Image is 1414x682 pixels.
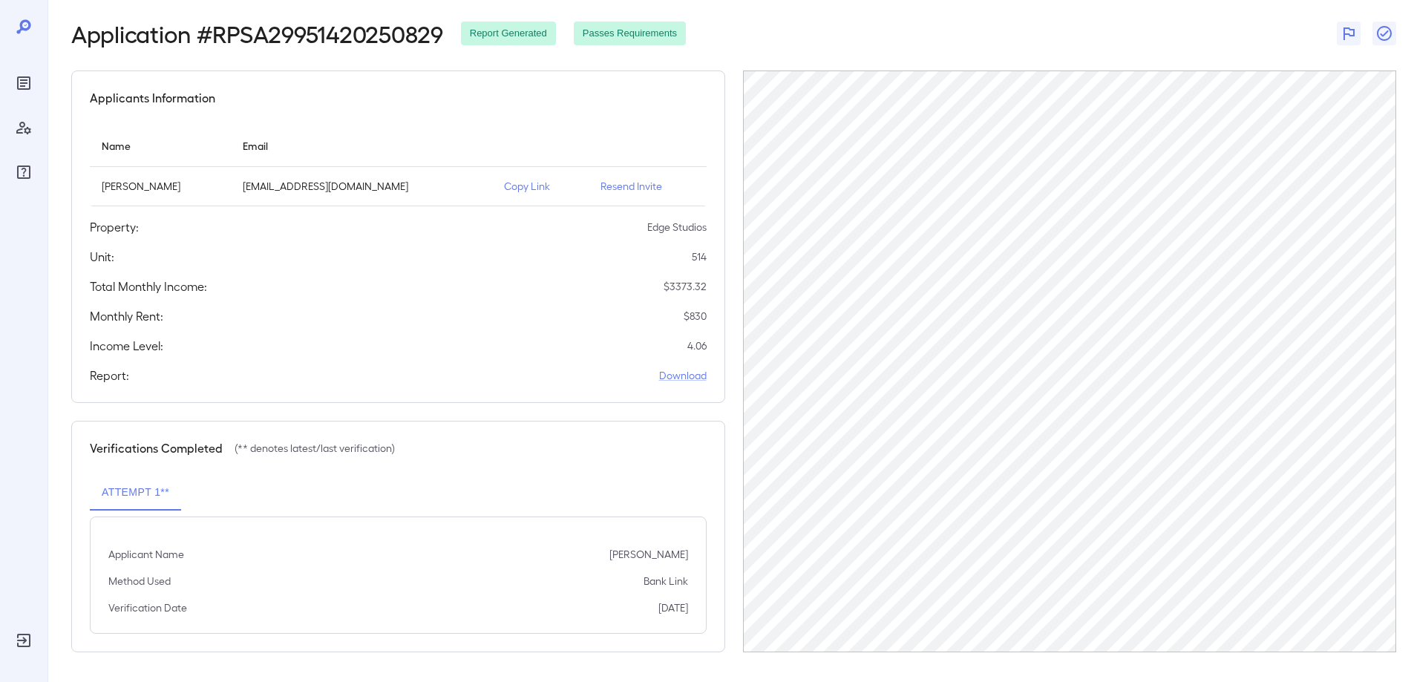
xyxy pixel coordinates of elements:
th: Name [90,125,231,167]
p: 4.06 [687,338,707,353]
div: FAQ [12,160,36,184]
div: Log Out [12,629,36,652]
th: Email [231,125,492,167]
p: [PERSON_NAME] [102,179,219,194]
p: Resend Invite [600,179,695,194]
span: Report Generated [461,27,556,41]
h5: Report: [90,367,129,384]
p: Bank Link [644,574,688,588]
h5: Total Monthly Income: [90,278,207,295]
h5: Unit: [90,248,114,266]
p: Verification Date [108,600,187,615]
p: $ 3373.32 [664,279,707,294]
button: Attempt 1** [90,475,181,511]
p: $ 830 [684,309,707,324]
p: 514 [692,249,707,264]
h5: Applicants Information [90,89,215,107]
div: Manage Users [12,116,36,140]
div: Reports [12,71,36,95]
p: Copy Link [504,179,577,194]
p: Edge Studios [647,220,707,235]
a: Download [659,368,707,383]
p: [EMAIL_ADDRESS][DOMAIN_NAME] [243,179,480,194]
h2: Application # RPSA29951420250829 [71,20,443,47]
button: Flag Report [1337,22,1361,45]
h5: Verifications Completed [90,439,223,457]
p: [DATE] [658,600,688,615]
table: simple table [90,125,707,206]
p: Applicant Name [108,547,184,562]
h5: Property: [90,218,139,236]
p: [PERSON_NAME] [609,547,688,562]
button: Close Report [1372,22,1396,45]
p: (** denotes latest/last verification) [235,441,395,456]
span: Passes Requirements [574,27,686,41]
h5: Monthly Rent: [90,307,163,325]
p: Method Used [108,574,171,588]
h5: Income Level: [90,337,163,355]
